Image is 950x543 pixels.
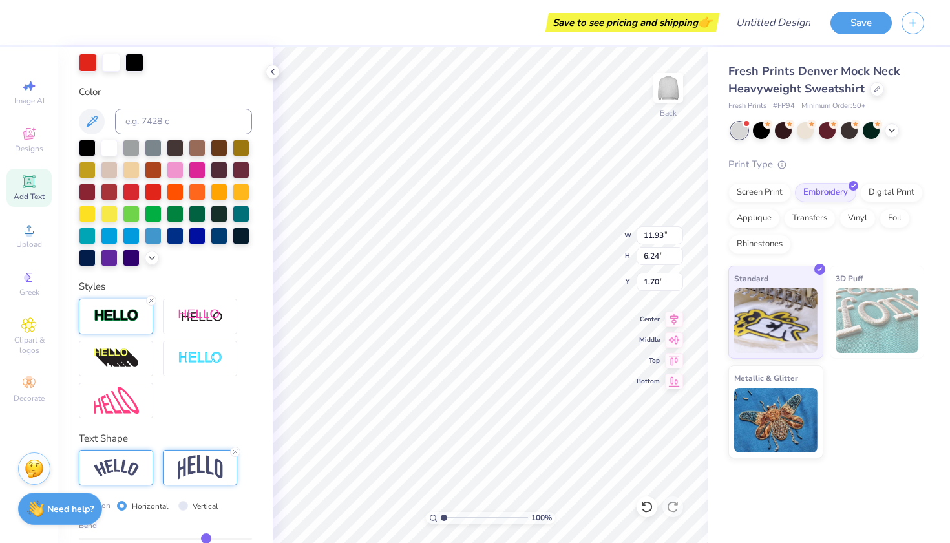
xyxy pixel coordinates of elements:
[734,271,768,285] span: Standard
[726,10,821,36] input: Untitled Design
[79,85,252,100] div: Color
[734,388,818,452] img: Metallic & Glitter
[860,183,923,202] div: Digital Print
[15,144,43,154] span: Designs
[836,288,919,353] img: 3D Puff
[193,500,218,512] label: Vertical
[660,107,677,119] div: Back
[734,288,818,353] img: Standard
[94,348,139,368] img: 3d Illusion
[79,279,252,294] div: Styles
[728,157,924,172] div: Print Type
[531,512,552,524] span: 100 %
[132,500,169,512] label: Horizontal
[836,271,863,285] span: 3D Puff
[728,63,900,96] span: Fresh Prints Denver Mock Neck Heavyweight Sweatshirt
[637,335,660,345] span: Middle
[79,520,97,531] span: Bend
[94,459,139,476] img: Arc
[6,335,52,356] span: Clipart & logos
[47,503,94,515] strong: Need help?
[773,101,795,112] span: # FP94
[784,209,836,228] div: Transfers
[637,356,660,365] span: Top
[14,96,45,106] span: Image AI
[655,75,681,101] img: Back
[734,371,798,385] span: Metallic & Glitter
[728,235,791,254] div: Rhinestones
[637,315,660,324] span: Center
[16,239,42,250] span: Upload
[880,209,910,228] div: Foil
[549,13,716,32] div: Save to see pricing and shipping
[14,191,45,202] span: Add Text
[698,14,712,30] span: 👉
[19,287,39,297] span: Greek
[178,308,223,325] img: Shadow
[637,377,660,386] span: Bottom
[728,101,766,112] span: Fresh Prints
[801,101,866,112] span: Minimum Order: 50 +
[94,387,139,414] img: Free Distort
[115,109,252,134] input: e.g. 7428 c
[178,455,223,480] img: Arch
[728,209,780,228] div: Applique
[795,183,856,202] div: Embroidery
[14,393,45,403] span: Decorate
[79,431,252,446] div: Text Shape
[830,12,892,34] button: Save
[839,209,876,228] div: Vinyl
[178,351,223,366] img: Negative Space
[94,308,139,323] img: Stroke
[728,183,791,202] div: Screen Print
